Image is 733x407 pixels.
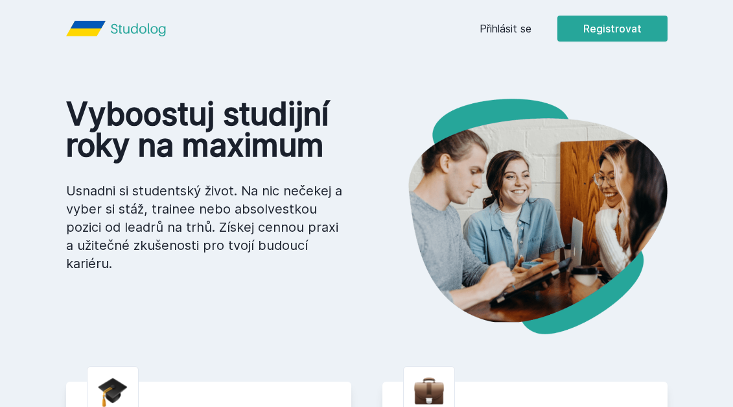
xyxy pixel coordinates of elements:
img: hero.png [367,99,668,334]
a: Přihlásit se [480,21,531,36]
p: Usnadni si studentský život. Na nic nečekej a vyber si stáž, trainee nebo absolvestkou pozici od ... [66,182,346,273]
h1: Vyboostuj studijní roky na maximum [66,99,346,161]
button: Registrovat [557,16,668,42]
